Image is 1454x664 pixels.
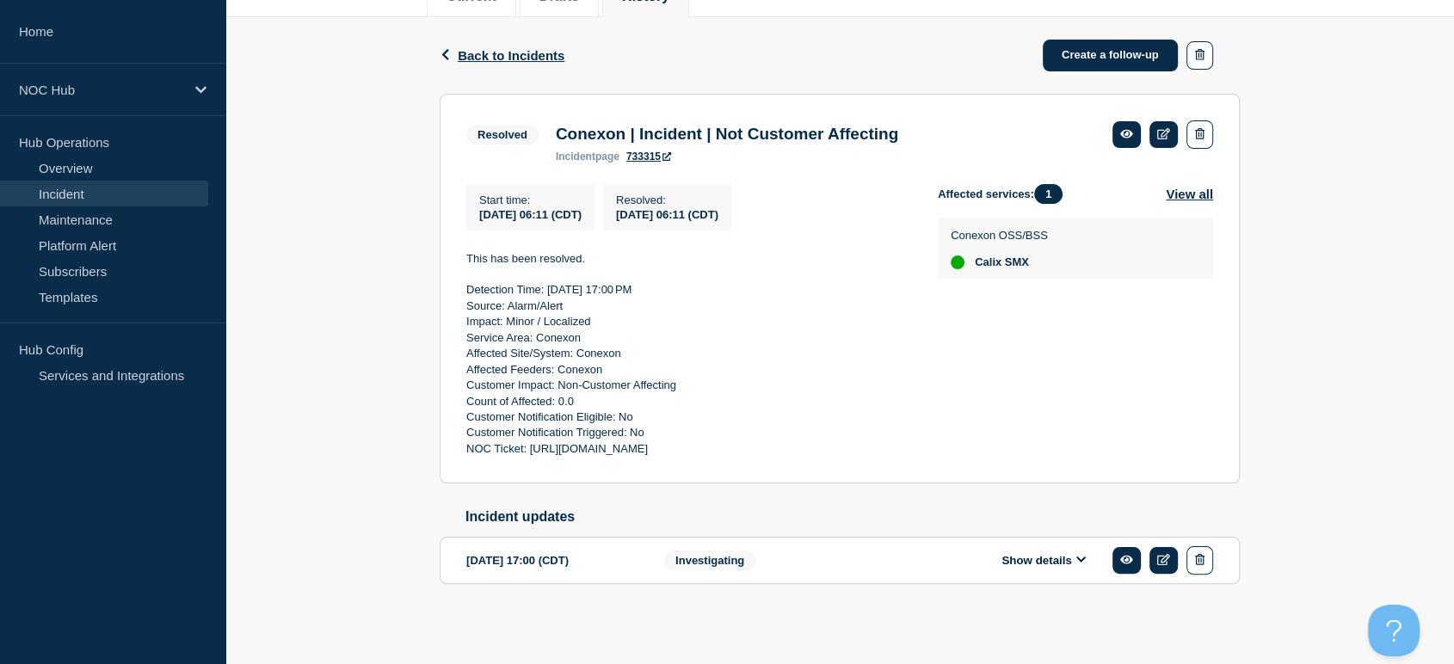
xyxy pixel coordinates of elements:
[466,441,910,457] p: NOC Ticket: [URL][DOMAIN_NAME]
[466,409,910,425] p: Customer Notification Eligible: No
[664,550,755,570] span: Investigating
[1043,40,1178,71] a: Create a follow-up
[1166,184,1213,204] button: View all
[466,362,910,378] p: Affected Feeders: Conexon
[616,194,718,206] p: Resolved :
[466,346,910,361] p: Affected Site/System: Conexon
[951,255,964,269] div: up
[479,208,582,221] span: [DATE] 06:11 (CDT)
[616,208,718,221] span: [DATE] 06:11 (CDT)
[466,330,910,346] p: Service Area: Conexon
[440,48,564,63] button: Back to Incidents
[19,83,184,97] p: NOC Hub
[479,194,582,206] p: Start time :
[466,378,910,393] p: Customer Impact: Non-Customer Affecting
[975,255,1029,269] span: Calix SMX
[466,425,910,440] p: Customer Notification Triggered: No
[938,184,1071,204] span: Affected services:
[1034,184,1063,204] span: 1
[466,394,910,409] p: Count of Affected: 0.0
[1368,605,1420,656] iframe: Help Scout Beacon - Open
[626,151,671,163] a: 733315
[556,125,898,144] h3: Conexon | Incident | Not Customer Affecting
[466,282,910,298] p: Detection Time: [DATE] 17:00 PM
[466,251,910,267] p: This has been resolved.
[465,509,1240,525] h2: Incident updates
[556,151,595,163] span: incident
[951,229,1048,242] p: Conexon OSS/BSS
[466,298,910,314] p: Source: Alarm/Alert
[466,546,638,575] div: [DATE] 17:00 (CDT)
[466,125,539,144] span: Resolved
[466,314,910,329] p: Impact: Minor / Localized
[996,553,1091,568] button: Show details
[556,151,619,163] p: page
[458,48,564,63] span: Back to Incidents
